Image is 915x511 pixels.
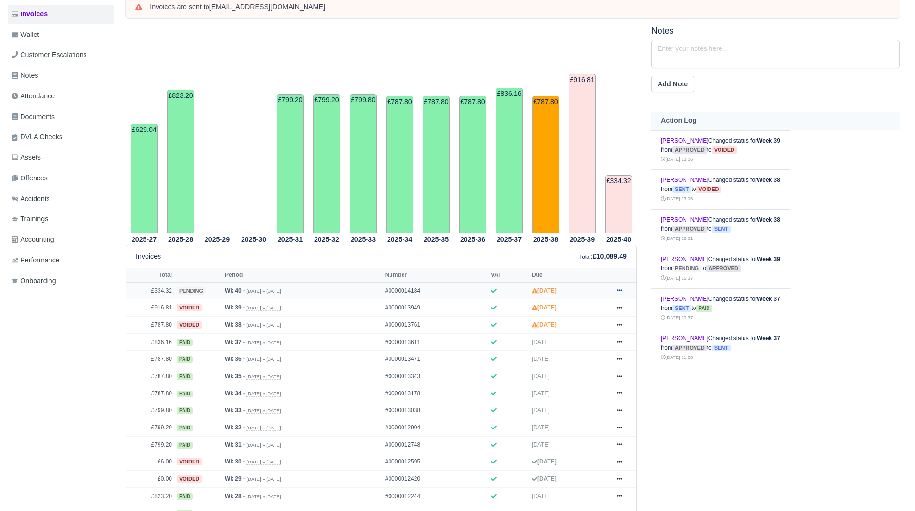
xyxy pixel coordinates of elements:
td: £787.80 [126,368,174,385]
a: [PERSON_NAME] [661,216,708,223]
th: Number [383,268,488,282]
span: sent [712,345,731,352]
span: paid [177,339,193,346]
td: #0000012748 [383,436,488,453]
td: #0000012420 [383,471,488,488]
th: 2025-35 [418,234,454,245]
a: Onboarding [8,272,114,290]
th: 2025-39 [564,234,600,245]
span: approved [672,345,707,352]
span: paid [696,305,712,312]
td: #0000013471 [383,351,488,368]
span: [DATE] [532,339,550,345]
td: £799.20 [277,94,304,233]
td: #0000013343 [383,368,488,385]
td: £799.20 [126,436,174,453]
div: Invoices are sent to [150,2,890,12]
strong: £10,089.49 [593,252,627,260]
a: [PERSON_NAME] [661,177,708,183]
strong: Week 39 [757,137,780,144]
span: paid [177,407,193,414]
th: 2025-30 [235,234,272,245]
a: Documents [8,107,114,126]
small: [DATE] 16:01 [661,236,693,241]
th: 2025-28 [162,234,199,245]
small: [DATE] 13:06 [661,156,693,162]
span: Attendance [12,91,55,102]
span: Notes [12,70,38,81]
span: approved [672,146,707,154]
span: Trainings [12,214,48,225]
span: [DATE] [532,407,550,414]
strong: Wk 30 - [225,458,245,465]
td: £787.80 [423,96,450,233]
td: £629.04 [131,124,158,233]
a: Accounting [8,230,114,249]
span: Performance [12,255,60,266]
span: Accidents [12,193,50,204]
td: £787.80 [126,385,174,402]
td: £334.32 [126,282,174,299]
span: approved [672,226,707,233]
div: : [579,251,627,262]
span: pending [177,287,206,295]
span: Assets [12,152,41,163]
small: [DATE] » [DATE] [246,305,281,311]
th: Period [222,268,383,282]
td: -£6.00 [126,453,174,471]
span: [DATE] [532,441,550,448]
strong: Wk 36 - [225,356,245,362]
strong: [DATE] [532,321,557,328]
small: [DATE] » [DATE] [246,340,281,345]
strong: Wk 35 - [225,373,245,380]
strong: Wk 34 - [225,390,245,397]
strong: Wk 28 - [225,493,245,499]
th: 2025-27 [126,234,162,245]
td: £787.80 [126,351,174,368]
small: [DATE] » [DATE] [246,476,281,482]
h5: Notes [651,26,900,36]
td: £787.80 [532,96,559,233]
a: [PERSON_NAME] [661,335,708,342]
span: DVLA Checks [12,131,62,143]
span: sent [672,305,691,312]
span: paid [177,493,193,500]
span: paid [177,356,193,363]
td: #0000013761 [383,317,488,334]
td: Changed status for from to [651,130,790,170]
strong: Wk 39 - [225,304,245,311]
a: Performance [8,251,114,270]
span: approved [706,265,741,272]
span: voided [177,321,202,329]
strong: [DATE] [532,304,557,311]
div: Chat Widget [867,465,915,511]
span: voided [712,146,737,154]
td: Changed status for from to [651,170,790,210]
span: Onboarding [12,275,56,286]
td: #0000013178 [383,385,488,402]
td: £799.80 [126,402,174,419]
td: £787.80 [126,317,174,334]
th: 2025-40 [600,234,637,245]
td: #0000013038 [383,402,488,419]
span: pending [672,265,701,272]
th: 2025-34 [381,234,418,245]
span: paid [177,391,193,397]
a: Wallet [8,25,114,44]
th: Due [529,268,608,282]
small: Total [579,254,591,260]
td: Changed status for from to [651,288,790,328]
small: [DATE] » [DATE] [246,408,281,414]
a: Offences [8,169,114,188]
span: [DATE] [532,493,550,499]
th: VAT [488,268,529,282]
strong: Wk 38 - [225,321,245,328]
td: £787.80 [386,96,413,233]
td: £916.81 [569,74,596,233]
small: [DATE] 13:06 [661,196,693,201]
td: £0.00 [126,471,174,488]
span: [DATE] [532,356,550,362]
th: 2025-31 [272,234,308,245]
span: voided [177,304,202,311]
td: £823.20 [126,487,174,505]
